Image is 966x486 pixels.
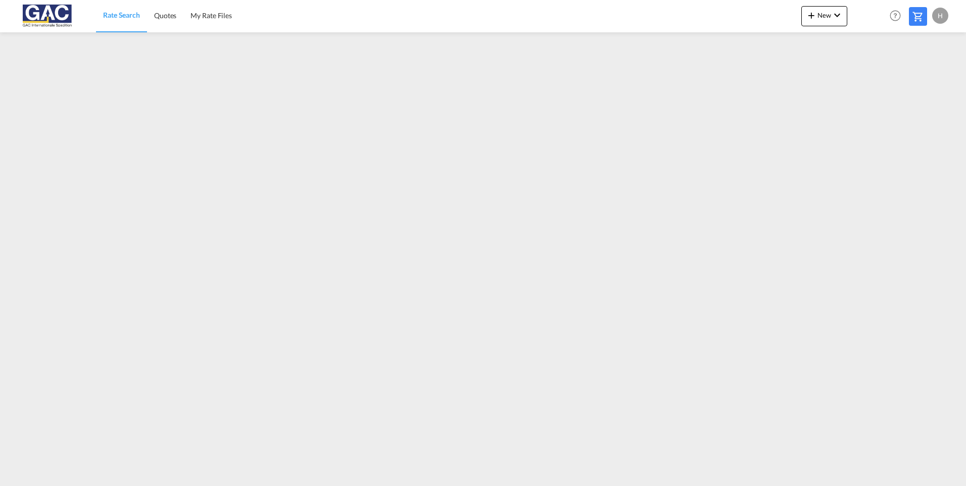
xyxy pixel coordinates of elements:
[190,11,232,20] span: My Rate Files
[932,8,948,24] div: H
[887,7,904,24] span: Help
[103,11,140,19] span: Rate Search
[154,11,176,20] span: Quotes
[805,11,843,19] span: New
[15,5,83,27] img: 9f305d00dc7b11eeb4548362177db9c3.png
[801,6,847,26] button: icon-plus 400-fgNewicon-chevron-down
[805,9,817,21] md-icon: icon-plus 400-fg
[887,7,909,25] div: Help
[831,9,843,21] md-icon: icon-chevron-down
